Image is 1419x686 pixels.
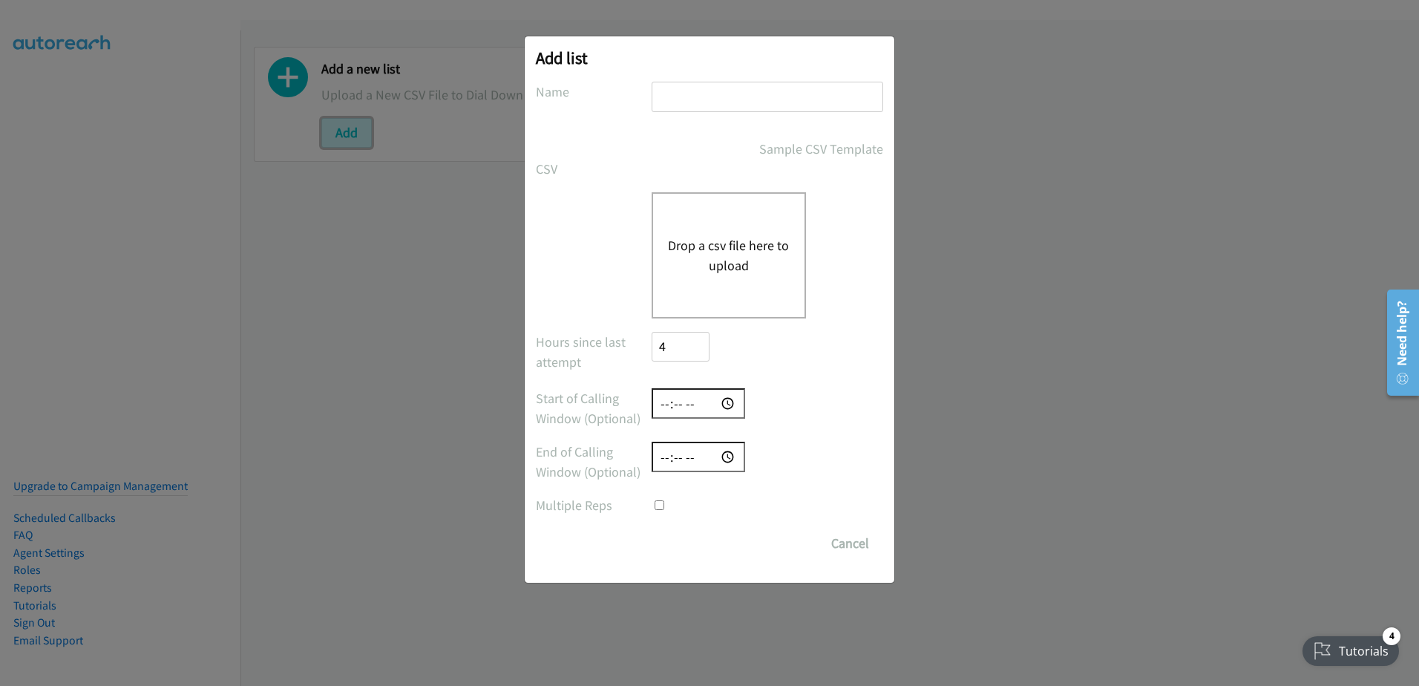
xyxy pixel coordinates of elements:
button: Drop a csv file here to upload [668,235,790,275]
label: CSV [536,159,652,179]
label: End of Calling Window (Optional) [536,442,652,482]
label: Multiple Reps [536,495,652,515]
label: Name [536,82,652,102]
iframe: Resource Center [1376,284,1419,402]
button: Cancel [817,529,883,558]
iframe: Checklist [1294,621,1408,675]
a: Sample CSV Template [759,139,883,159]
label: Start of Calling Window (Optional) [536,388,652,428]
h2: Add list [536,48,883,68]
label: Hours since last attempt [536,332,652,372]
